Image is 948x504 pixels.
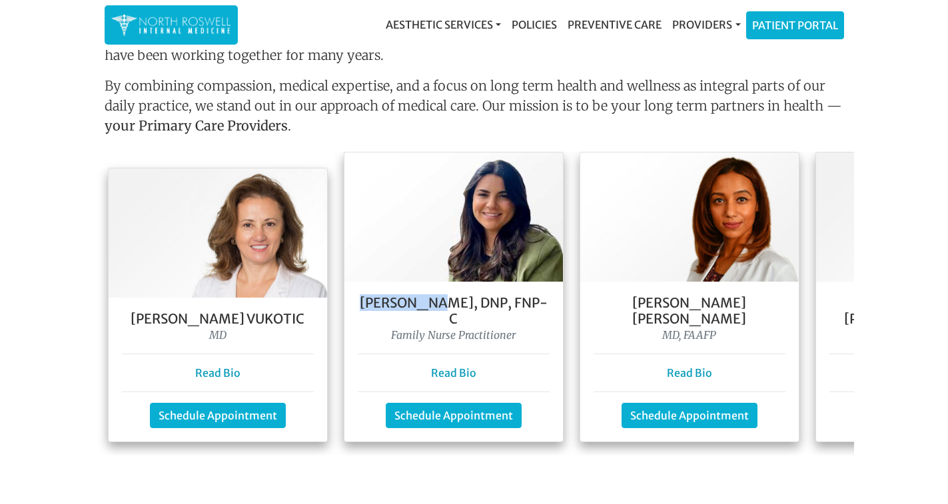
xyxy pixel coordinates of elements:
a: Read Bio [431,366,476,379]
a: Providers [667,11,745,38]
img: North Roswell Internal Medicine [111,12,231,38]
img: Dr. Farah Mubarak Ali MD, FAAFP [580,152,799,282]
a: Patient Portal [747,12,843,39]
strong: your Primary Care Providers [105,117,288,134]
a: Policies [506,11,562,38]
h5: [PERSON_NAME] [PERSON_NAME] [594,295,785,327]
h5: [PERSON_NAME] Vukotic [122,311,314,327]
p: By combining compassion, medical expertise, and a focus on long term health and wellness as integ... [105,76,844,141]
h5: [PERSON_NAME], DNP, FNP- C [358,295,550,327]
a: Schedule Appointment [622,403,757,428]
a: Read Bio [195,366,240,379]
a: Schedule Appointment [386,403,522,428]
a: Preventive Care [562,11,667,38]
a: Aesthetic Services [380,11,506,38]
img: Dr. Goga Vukotis [109,168,327,298]
i: MD [209,328,227,342]
a: Schedule Appointment [150,403,286,428]
i: Family Nurse Practitioner [391,328,516,342]
a: Read Bio [667,366,712,379]
i: MD, FAAFP [662,328,716,342]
